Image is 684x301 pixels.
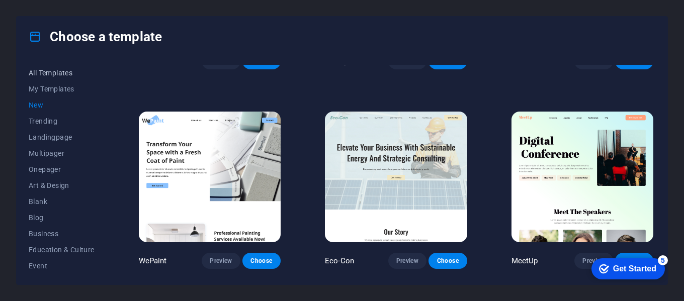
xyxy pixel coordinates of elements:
span: Event [29,262,95,270]
button: Preview [574,253,613,269]
div: 5 [74,2,84,12]
div: Get Started [30,11,73,20]
button: Onepager [29,161,95,177]
button: Preview [388,253,426,269]
button: Blank [29,193,95,210]
span: Choose [437,257,459,265]
button: My Templates [29,81,95,97]
span: New [29,101,95,109]
button: New [29,97,95,113]
button: Business [29,226,95,242]
span: Preview [210,257,232,265]
img: WePaint [139,112,281,242]
div: Get Started 5 items remaining, 0% complete [8,5,81,26]
span: Education & Culture [29,246,95,254]
span: Blog [29,214,95,222]
button: Art & Design [29,177,95,193]
h4: Choose a template [29,29,162,45]
button: Education & Culture [29,242,95,258]
button: Preview [202,253,240,269]
span: Choose [250,257,273,265]
span: Trending [29,117,95,125]
span: Blank [29,197,95,206]
img: Eco-Con [325,112,467,242]
span: Preview [396,257,418,265]
span: Multipager [29,149,95,157]
span: My Templates [29,85,95,93]
button: Landingpage [29,129,95,145]
button: Multipager [29,145,95,161]
span: Landingpage [29,133,95,141]
span: Business [29,230,95,238]
button: Trending [29,113,95,129]
button: All Templates [29,65,95,81]
button: Choose [429,253,467,269]
button: Blog [29,210,95,226]
button: Event [29,258,95,274]
p: Eco-Con [325,256,354,266]
p: MeetUp [511,256,538,266]
button: Choose [242,253,281,269]
span: Preview [582,257,605,265]
p: WePaint [139,256,167,266]
img: MeetUp [511,112,653,242]
span: Art & Design [29,181,95,189]
span: All Templates [29,69,95,77]
span: Onepager [29,165,95,173]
